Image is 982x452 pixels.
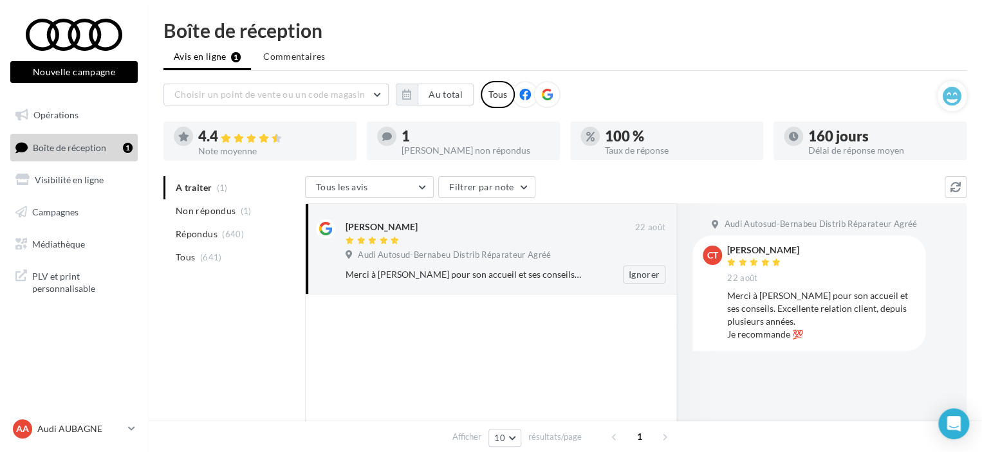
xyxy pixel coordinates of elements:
button: Au total [418,84,474,105]
span: CT [707,249,718,262]
div: 100 % [605,129,753,143]
span: (1) [241,206,252,216]
a: Boîte de réception1 [8,134,140,161]
p: Audi AUBAGNE [37,422,123,435]
button: Tous les avis [305,176,434,198]
a: AA Audi AUBAGNE [10,417,138,441]
button: Au total [396,84,474,105]
button: Filtrer par note [438,176,535,198]
div: Taux de réponse [605,146,753,155]
span: Afficher [452,431,481,443]
div: Merci à [PERSON_NAME] pour son accueil et ses conseils. Excellente relation client, depuis plusie... [346,268,582,281]
a: Médiathèque [8,231,140,258]
a: Opérations [8,102,140,129]
div: Tous [481,81,515,108]
span: (641) [200,252,222,262]
button: Choisir un point de vente ou un code magasin [163,84,389,105]
span: Audi Autosud-Bernabeu Distrib Réparateur Agréé [724,219,917,230]
div: 1 [402,129,550,143]
span: (640) [222,229,244,239]
span: Tous les avis [316,181,368,192]
span: Non répondus [176,204,236,217]
div: 1 [123,143,133,153]
div: Open Intercom Messenger [938,408,969,439]
a: Visibilité en ligne [8,167,140,194]
span: 10 [494,433,505,443]
div: Boîte de réception [163,21,967,40]
div: [PERSON_NAME] non répondus [402,146,550,155]
div: 160 jours [808,129,956,143]
span: résultats/page [528,431,582,443]
div: Note moyenne [198,147,346,156]
div: [PERSON_NAME] [727,246,799,255]
span: 1 [629,426,650,447]
span: Tous [176,251,195,264]
button: Ignorer [623,266,665,284]
div: 4.4 [198,129,346,144]
span: Campagnes [32,206,79,217]
span: Médiathèque [32,238,85,249]
div: [PERSON_NAME] [346,221,418,233]
span: PLV et print personnalisable [32,267,133,295]
span: Choisir un point de vente ou un code magasin [174,89,365,100]
span: Opérations [33,109,79,120]
a: Campagnes [8,199,140,226]
button: 10 [488,429,521,447]
button: Nouvelle campagne [10,61,138,83]
span: Boîte de réception [33,141,106,152]
span: 22 août [635,222,665,233]
div: Délai de réponse moyen [808,146,956,155]
span: 22 août [727,273,757,284]
span: Commentaires [263,50,325,63]
span: Audi Autosud-Bernabeu Distrib Réparateur Agréé [358,249,551,261]
a: PLV et print personnalisable [8,262,140,300]
span: Répondus [176,228,218,240]
span: Visibilité en ligne [35,174,104,185]
span: AA [16,422,29,435]
div: Merci à [PERSON_NAME] pour son accueil et ses conseils. Excellente relation client, depuis plusie... [727,289,915,341]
